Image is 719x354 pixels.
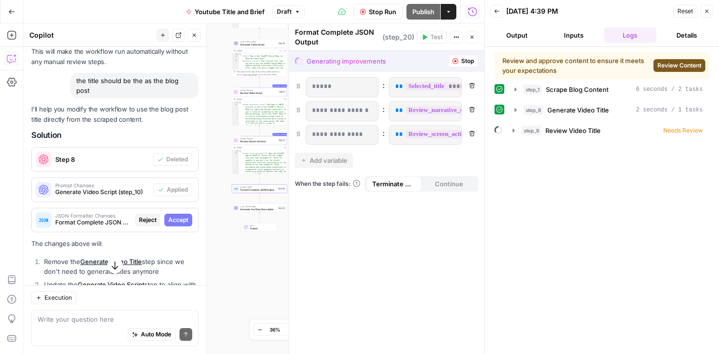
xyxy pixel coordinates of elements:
span: End [250,224,274,227]
button: Applied [154,183,192,196]
button: Continue [422,176,477,192]
span: Accept [168,216,188,224]
button: Draft [272,5,305,18]
span: Review Screen Actions [240,140,276,143]
div: Format JSONFormat Complete JSON OutputStep 20 [232,184,287,193]
g: Edge from step_20 to step_26 [259,193,260,203]
span: Publish [412,7,434,17]
span: Review Content [657,61,701,70]
span: Execution [45,293,72,302]
button: Stop Run [354,4,403,20]
span: Continue [435,179,463,189]
button: Reject [135,214,160,226]
span: Review needed [275,84,286,88]
g: Edge from step_12 to step_20 [259,174,260,184]
span: Format Complete JSON Output [240,188,276,192]
div: LLM · GPT-4o MiniGenerate YouTube DescriptionStep 26 [232,204,287,212]
span: Prompt Changes [55,183,150,188]
button: Logs [604,27,657,43]
div: This output is too large & has been abbreviated for review. to view the full content. [237,70,286,76]
span: Output [250,227,274,230]
span: step_1 [523,85,542,94]
div: Review neededHuman ReviewReview Screen ActionsStep 12Output{ "review_screen_actions":"1. Open the... [232,136,287,174]
span: Auto Mode [141,330,171,339]
span: ( step_20 ) [382,32,414,42]
button: Review Content [653,59,705,72]
span: 36% [270,326,280,333]
a: When the step fails: [295,179,360,188]
span: 6 seconds / 2 tasks [636,85,703,94]
div: 1 [232,101,239,104]
div: Step 20 [278,187,286,191]
span: Youtube Title and Brief [195,7,265,17]
g: Edge from step_10 to step_11 [259,77,260,87]
span: Add variable [310,155,347,165]
button: Stop [448,55,478,67]
div: the title should be the as the blog post [70,73,199,98]
div: 2 [232,104,239,347]
div: Generating improvements [307,56,386,66]
button: 2 seconds / 1 tasks [509,102,709,118]
a: Generate Video Title [80,258,142,265]
g: Edge from step_9 to step_10 [259,28,260,39]
span: Toggle code folding, rows 1 through 4 [237,53,239,55]
div: EndOutput [232,223,287,231]
span: Human Review [240,137,276,140]
div: Output [237,98,282,101]
h2: Solution [31,131,199,140]
p: I'll help you modify the workflow to use the blog post title directly from the scraped content. [31,104,199,125]
li: Update the step to align with the blog post title [42,280,199,299]
span: Draft [277,7,292,16]
span: Generate Video Title [547,105,609,115]
button: Reset [673,5,697,18]
span: 2 seconds / 1 tasks [636,106,703,114]
button: Youtube Title and Brief [180,4,270,20]
span: Scrape Blog Content [546,85,608,94]
div: LLM · GPT-4o MiniGenerate Video ScriptStep 10Output{ "title":"How to Use ChatGPT Record Mode for ... [232,39,287,77]
span: Deleted [166,155,188,164]
div: Step 10 [278,42,285,45]
div: 2 [232,55,239,60]
span: Format JSON [240,186,276,189]
span: Generate Video Script (step_10) [55,188,150,197]
span: Review needed [275,132,286,136]
span: step_8 [523,105,543,115]
span: Reset [677,7,693,16]
button: Accept [164,214,192,226]
span: Review Video Title [545,126,601,135]
button: Test [417,31,447,44]
button: Details [660,27,713,43]
button: Publish [406,4,440,20]
button: Add variable [295,153,353,168]
span: LLM · GPT-4o Mini [240,40,276,43]
span: Review Video Script [240,91,277,95]
span: Generate YouTube Description [240,207,276,211]
div: Step 12 [278,139,285,142]
span: LLM · GPT-4o Mini [240,205,276,208]
div: Review neededHuman ReviewReview Video ScriptStep 11Output{ "review_narrative_script":"Welcome to ... [232,88,287,125]
p: This will make the workflow run automatically without any manual review steps. [31,46,199,67]
span: Generate Video Script [240,43,276,46]
button: 6 seconds / 2 tasks [509,82,709,97]
div: Output [237,146,282,149]
g: Edge from step_26 to end [259,212,260,222]
span: : [382,103,385,115]
button: Output [491,27,543,43]
span: : [382,79,385,91]
div: Copilot [29,30,154,40]
div: 1 [232,53,239,55]
li: Remove the step since we don't need to generate titles anymore [42,257,199,276]
span: Human Review [240,89,277,92]
span: Toggle code folding, rows 1 through 3 [237,101,239,104]
span: JSON Formatter Changes [55,213,131,218]
span: Needs Review [663,126,703,135]
button: Auto Mode [128,328,176,341]
span: step_9 [521,126,541,135]
div: 2 [232,152,239,196]
div: Step 26 [278,206,286,210]
span: Toggle code folding, rows 1 through 3 [237,150,239,153]
button: Deleted [153,153,192,166]
span: Test [430,33,443,42]
button: Execution [31,291,76,304]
